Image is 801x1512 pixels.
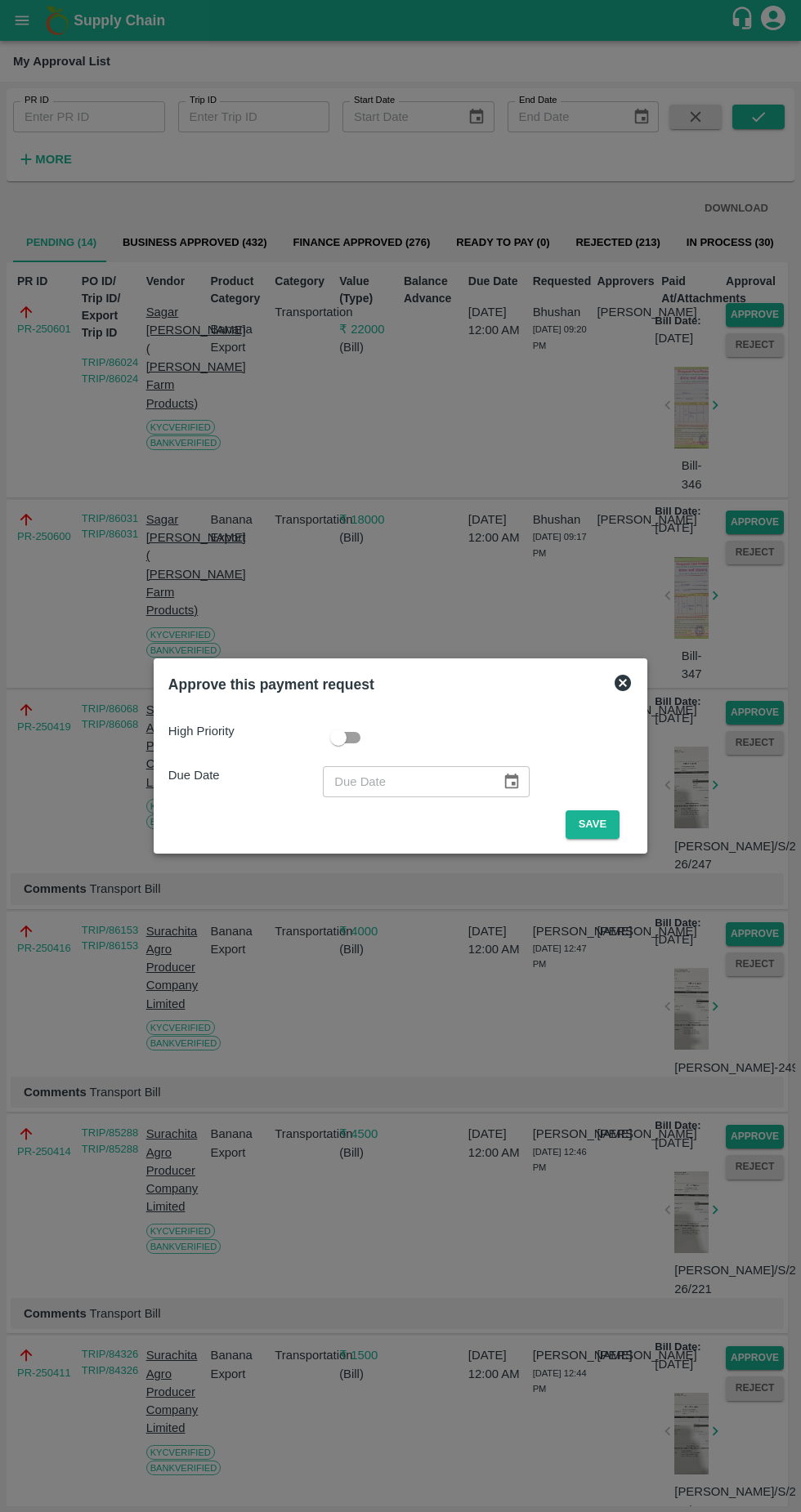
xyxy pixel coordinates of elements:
[168,722,323,740] p: High Priority
[566,810,620,839] button: Save
[168,676,374,693] b: Approve this payment request
[496,766,527,797] button: Choose date
[168,766,323,784] p: Due Date
[323,766,490,797] input: Due Date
